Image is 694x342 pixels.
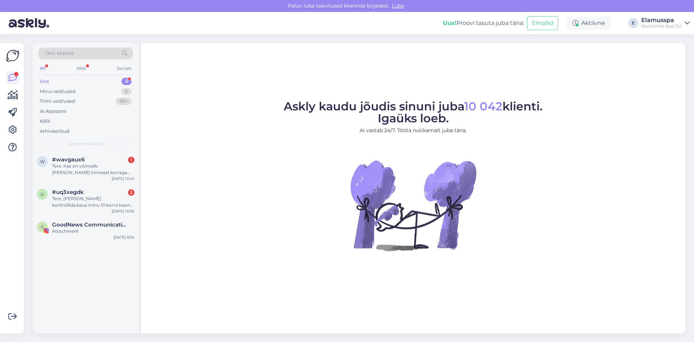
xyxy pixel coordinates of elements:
button: Emailid [527,16,558,30]
span: 10 042 [464,99,502,113]
span: GoodNews Communication [52,221,127,228]
span: w [40,159,45,164]
span: Luba [390,3,406,9]
div: Tere. Kas on võimalik [PERSON_NAME] inimesel korraga massaazi broneerida ? Kui jah, siis kuidas ? [52,163,134,176]
div: E [628,18,638,28]
div: Uus [40,78,49,85]
div: [DATE] 10:42 [112,176,134,181]
div: 99+ [116,98,132,105]
span: u [40,191,44,197]
div: 1 [128,157,134,163]
img: Askly Logo [6,49,20,63]
div: Tere. [PERSON_NAME] kontrollida,kaua minu 10 korra kaart kehtib [PERSON_NAME] pááset veel alles? [52,195,134,208]
div: Web [75,64,87,73]
div: Elamusspa [641,17,682,23]
div: Mustamäe Spa OÜ [641,23,682,29]
div: Kõik [40,118,50,125]
a: ElamusspaMustamäe Spa OÜ [641,17,690,29]
span: Uued vestlused [69,140,103,147]
b: Uus! [443,20,457,26]
div: AI Assistent [40,108,67,115]
p: AI vastab 24/7. Tööta nutikamalt juba täna. [284,127,543,134]
div: 2 [128,189,134,196]
img: No Chat active [348,140,478,270]
div: Aktiivne [567,17,611,30]
div: [DATE] 10:30 [112,208,134,214]
span: #uq3xegdk [52,189,84,195]
div: All [38,64,47,73]
div: 0 [121,88,132,95]
div: Proovi tasuta juba täna: [443,19,524,28]
div: Socials [115,64,133,73]
span: #wavgaux6 [52,156,85,163]
span: Otsi kliente [45,50,74,57]
div: Attachment [52,228,134,235]
div: [DATE] 8:54 [113,235,134,240]
span: Askly kaudu jõudis sinuni juba klienti. Igaüks loeb. [284,99,543,125]
div: Tiimi vestlused [40,98,75,105]
div: 3 [121,78,132,85]
div: Arhiveeritud [40,128,69,135]
span: G [41,224,44,229]
div: Minu vestlused [40,88,76,95]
